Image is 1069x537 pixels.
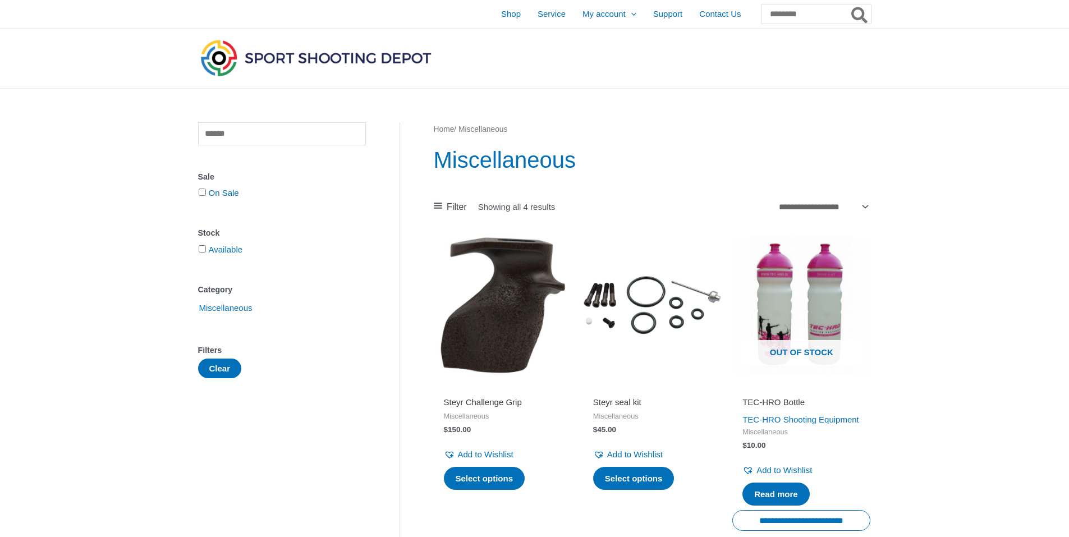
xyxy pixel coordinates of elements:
img: Sport Shooting Depot [198,37,434,79]
span: $ [444,425,448,434]
p: Showing all 4 results [478,203,556,211]
bdi: 150.00 [444,425,471,434]
bdi: 10.00 [742,441,765,449]
iframe: Customer reviews powered by Trustpilot [444,381,562,394]
h2: Steyr Challenge Grip [444,397,562,408]
nav: Breadcrumb [434,122,871,137]
a: Select options for “Steyr Challenge Grip” [444,467,525,490]
a: TEC-HRO Shooting Equipment [742,415,859,424]
span: Miscellaneous [198,299,254,318]
img: TEC-HRO Bottle [732,236,870,374]
div: Filters [198,342,366,359]
img: Steyr Challenge Grip [434,236,572,374]
iframe: Customer reviews powered by Trustpilot [742,381,860,394]
div: Stock [198,225,366,241]
span: Add to Wishlist [458,449,513,459]
iframe: Customer reviews powered by Trustpilot [593,381,711,394]
button: Clear [198,359,242,378]
button: Search [849,4,871,24]
h2: Steyr seal kit [593,397,711,408]
a: Available [209,245,243,254]
div: Sale [198,169,366,185]
a: Read more about “TEC-HRO Bottle” [742,483,810,506]
a: Steyr Challenge Grip [444,397,562,412]
a: TEC-HRO Bottle [742,397,860,412]
bdi: 45.00 [593,425,616,434]
span: Add to Wishlist [756,465,812,475]
div: Category [198,282,366,298]
span: Filter [447,199,467,215]
span: Miscellaneous [742,428,860,437]
h2: TEC-HRO Bottle [742,397,860,408]
span: Miscellaneous [593,412,711,421]
a: Add to Wishlist [742,462,812,478]
span: Add to Wishlist [607,449,663,459]
select: Shop order [775,198,871,215]
h1: Miscellaneous [434,144,871,176]
input: Available [199,245,206,253]
a: Select options for “Steyr seal kit” [593,467,675,490]
a: Miscellaneous [198,302,254,312]
a: Out of stock [732,236,870,374]
a: On Sale [209,188,239,198]
img: Steyr seal kit [583,236,721,374]
span: $ [742,441,747,449]
input: On Sale [199,189,206,196]
span: $ [593,425,598,434]
a: Home [434,125,455,134]
a: Add to Wishlist [593,447,663,462]
a: Filter [434,199,467,215]
a: Add to Wishlist [444,447,513,462]
a: Steyr seal kit [593,397,711,412]
span: Miscellaneous [444,412,562,421]
span: Out of stock [741,340,862,366]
